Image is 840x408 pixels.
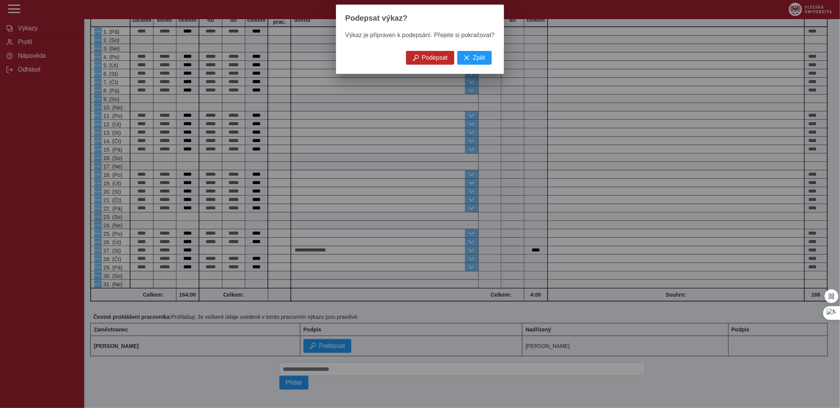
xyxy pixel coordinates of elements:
span: Výkaz je připraven k podepsání. Přejete si pokračovat? [345,32,494,38]
button: Zpět [457,51,492,65]
span: Zpět [473,54,485,61]
button: Podepsat [406,51,454,65]
span: Podepsat [422,54,448,61]
span: Podepsat výkaz? [345,14,407,23]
